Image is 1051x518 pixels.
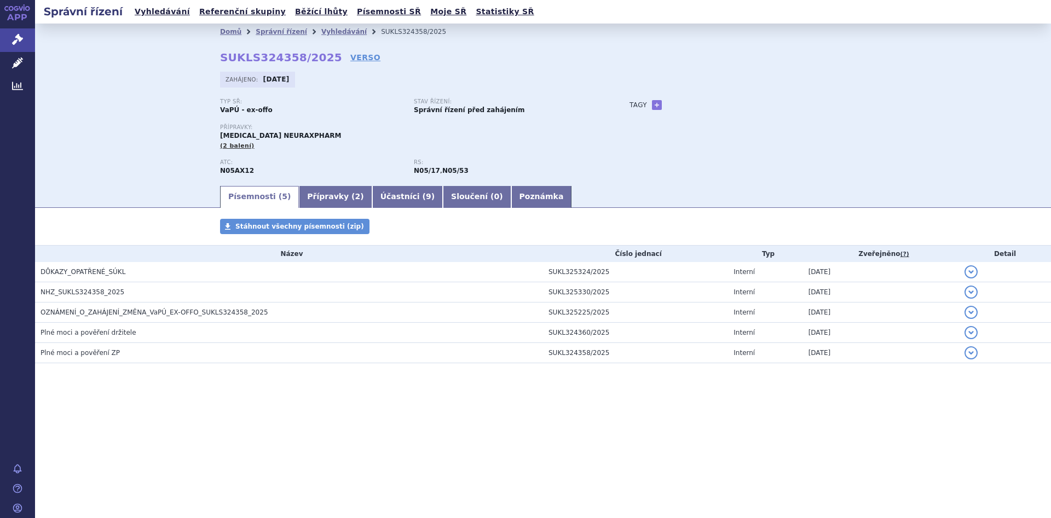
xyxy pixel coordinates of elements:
[41,349,120,357] span: Plné moci a pověření ZP
[965,306,978,319] button: detail
[511,186,572,208] a: Poznámka
[543,302,728,323] td: SUKL325225/2025
[220,142,255,149] span: (2 balení)
[443,186,511,208] a: Sloučení (0)
[220,219,369,234] a: Stáhnout všechny písemnosti (zip)
[803,246,960,262] th: Zveřejněno
[220,124,608,131] p: Přípravky:
[256,28,307,36] a: Správní řízení
[220,159,403,166] p: ATC:
[543,246,728,262] th: Číslo jednací
[803,302,960,323] td: [DATE]
[41,329,136,336] span: Plné moci a pověření držitele
[196,4,289,19] a: Referenční skupiny
[35,246,543,262] th: Název
[355,192,361,201] span: 2
[734,309,755,316] span: Interní
[350,52,380,63] a: VERSO
[803,262,960,282] td: [DATE]
[426,192,431,201] span: 9
[220,28,241,36] a: Domů
[965,286,978,299] button: detail
[220,51,342,64] strong: SUKLS324358/2025
[226,75,260,84] span: Zahájeno:
[959,246,1051,262] th: Detail
[734,329,755,336] span: Interní
[414,159,597,166] p: RS:
[652,100,662,110] a: +
[131,4,193,19] a: Vyhledávání
[965,346,978,359] button: detail
[734,288,755,296] span: Interní
[543,343,728,363] td: SUKL324358/2025
[220,186,299,208] a: Písemnosti (5)
[630,98,647,112] h3: Tagy
[381,24,460,40] li: SUKLS324358/2025
[41,288,124,296] span: NHZ_SUKLS324358_2025
[35,4,131,19] h2: Správní řízení
[321,28,367,36] a: Vyhledávání
[543,323,728,343] td: SUKL324360/2025
[414,98,597,105] p: Stav řízení:
[292,4,351,19] a: Běžící lhůty
[427,4,470,19] a: Moje SŘ
[734,268,755,276] span: Interní
[41,309,268,316] span: OZNÁMENÍ_O_ZAHÁJENÍ_ZMĚNA_VaPÚ_EX-OFFO_SUKLS324358_2025
[220,106,273,114] strong: VaPÚ - ex-offo
[354,4,424,19] a: Písemnosti SŘ
[900,251,909,258] abbr: (?)
[235,223,364,230] span: Stáhnout všechny písemnosti (zip)
[282,192,287,201] span: 5
[414,159,608,176] div: ,
[263,75,290,83] strong: [DATE]
[220,132,341,139] span: [MEDICAL_DATA] NEURAXPHARM
[543,262,728,282] td: SUKL325324/2025
[728,246,802,262] th: Typ
[543,282,728,302] td: SUKL325330/2025
[803,323,960,343] td: [DATE]
[414,167,440,174] strong: aripiprazol, p.o.
[220,98,403,105] p: Typ SŘ:
[965,326,978,339] button: detail
[414,106,524,114] strong: Správní řízení před zahájením
[442,167,469,174] strong: aripiprazol parenterální dlouhodobí
[372,186,443,208] a: Účastníci (9)
[220,167,254,174] strong: ARIPIPRAZOL
[965,265,978,278] button: detail
[734,349,755,357] span: Interní
[472,4,537,19] a: Statistiky SŘ
[803,282,960,302] td: [DATE]
[299,186,372,208] a: Přípravky (2)
[803,343,960,363] td: [DATE]
[41,268,125,276] span: DŮKAZY_OPATŘENÉ_SÚKL
[494,192,499,201] span: 0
